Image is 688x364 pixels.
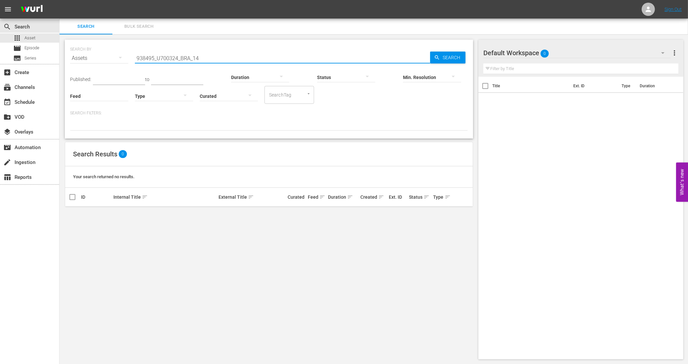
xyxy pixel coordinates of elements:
img: ans4CAIJ8jUAAAAAAAAAAAAAAAAAAAAAAAAgQb4GAAAAAAAAAAAAAAAAAAAAAAAAJMjXAAAAAAAAAAAAAAAAAAAAAAAAgAT5G... [16,2,48,17]
span: Bulk Search [116,23,161,30]
span: Schedule [3,98,11,106]
button: Open [305,91,312,97]
span: Overlays [3,128,11,136]
span: more_vert [670,49,678,57]
div: Created [360,193,387,201]
span: menu [4,5,12,13]
div: Duration [328,193,358,201]
span: Asset [13,34,21,42]
button: Open Feedback Widget [676,162,688,202]
span: sort [445,194,451,200]
th: Ext. ID [569,77,618,95]
span: sort [424,194,429,200]
div: Default Workspace [483,44,671,62]
span: sort [319,194,325,200]
span: Automation [3,143,11,151]
span: Your search returned no results. [73,174,135,179]
div: Ext. ID [389,194,407,200]
div: External Title [219,193,285,201]
span: Asset [24,35,35,41]
span: create [3,158,11,166]
div: Feed [308,193,326,201]
div: Internal Title [113,193,217,201]
span: Channels [3,83,11,91]
div: Type [433,193,448,201]
span: Published: [70,77,91,82]
span: sort [347,194,353,200]
a: Sign Out [665,7,682,12]
button: Search [430,52,465,63]
span: Episode [24,45,39,51]
div: ID [81,194,111,200]
div: Curated [288,194,306,200]
span: Search [3,23,11,31]
span: sort [142,194,148,200]
span: movie [13,44,21,52]
span: 0 [119,150,127,158]
div: Status [409,193,431,201]
span: Search [63,23,108,30]
span: sort [378,194,384,200]
th: Type [618,77,636,95]
p: Search Filters: [70,110,468,116]
span: table_chart [3,173,11,181]
button: more_vert [670,45,678,61]
span: Series [13,54,21,62]
th: Title [492,77,569,95]
span: Search [440,52,465,63]
span: Create [3,68,11,76]
span: to [145,77,149,82]
span: VOD [3,113,11,121]
span: sort [248,194,254,200]
span: Search Results [73,150,117,158]
span: 0 [541,47,549,61]
th: Duration [636,77,675,95]
div: Assets [70,49,128,67]
span: Series [24,55,36,61]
